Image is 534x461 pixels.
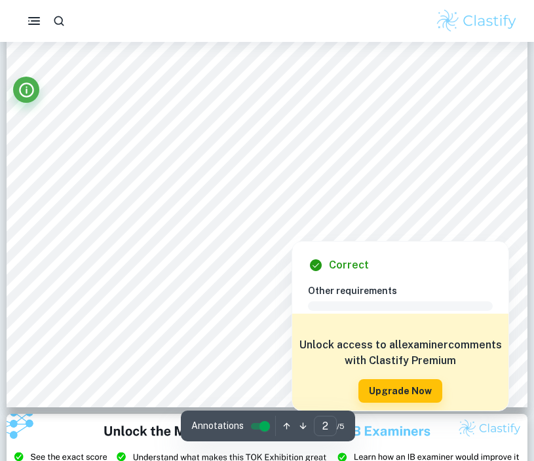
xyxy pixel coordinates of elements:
[299,337,502,369] h6: Unlock access to all examiner comments with Clastify Premium
[308,284,503,298] h6: Other requirements
[13,77,39,103] button: Info
[435,8,518,34] img: Clastify logo
[329,257,369,273] h6: Correct
[191,419,244,433] span: Annotations
[358,379,442,403] button: Upgrade Now
[337,420,345,432] span: / 5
